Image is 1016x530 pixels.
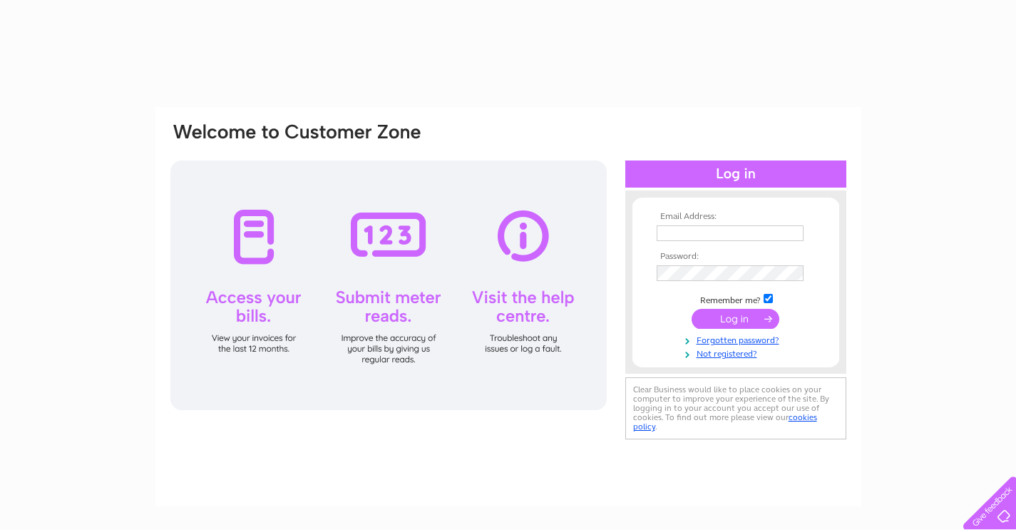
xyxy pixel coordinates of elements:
[653,212,819,222] th: Email Address:
[625,377,846,439] div: Clear Business would like to place cookies on your computer to improve your experience of the sit...
[653,252,819,262] th: Password:
[653,292,819,306] td: Remember me?
[657,346,819,360] a: Not registered?
[633,412,817,432] a: cookies policy
[692,309,779,329] input: Submit
[657,332,819,346] a: Forgotten password?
